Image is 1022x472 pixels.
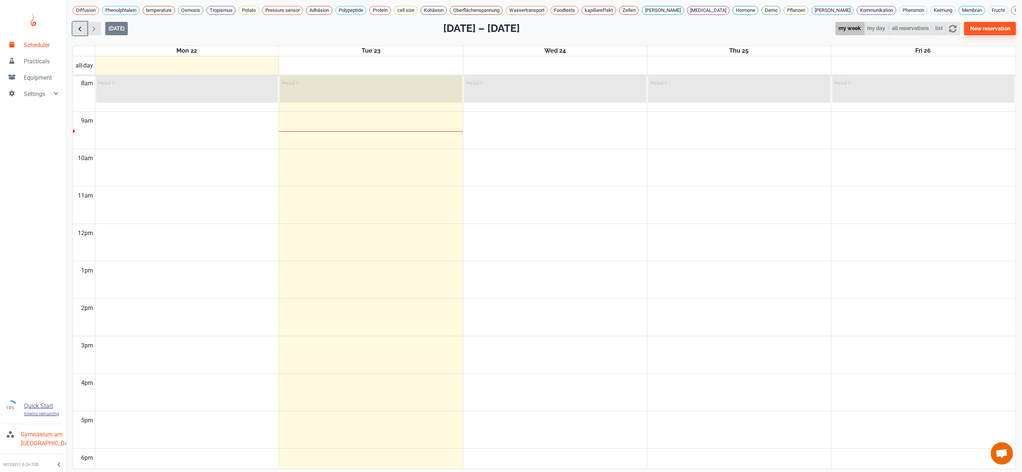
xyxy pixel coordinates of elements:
div: Frucht [988,6,1008,15]
div: 11am [77,187,95,205]
span: [PERSON_NAME] [812,7,853,14]
div: [PERSON_NAME] [642,6,684,15]
a: September 24, 2025 [543,46,567,56]
div: [MEDICAL_DATA] [687,6,730,15]
div: Pflanzen [784,6,809,15]
span: Pheromon [900,7,927,14]
button: list [932,22,946,36]
div: Osmosis [178,6,203,15]
span: Foodtests [551,7,578,14]
span: cell size [394,7,417,14]
span: Phenolphtalein [102,7,139,14]
span: temperature [143,7,175,14]
div: Kohäsion [421,6,447,15]
div: temperature [143,6,175,15]
div: Adhäsion [306,6,332,15]
h2: [DATE] – [DATE] [443,21,520,36]
div: [PERSON_NAME] [812,6,854,15]
span: Pressure sensor [262,7,303,14]
p: Period 1 [650,80,667,86]
div: Wassertransport [506,6,548,15]
span: Potato [239,7,259,14]
div: Membran [959,6,985,15]
div: 1pm [80,261,95,280]
span: [MEDICAL_DATA] [687,7,729,14]
span: Membran [959,7,985,14]
div: Protein [369,6,391,15]
button: my week [836,22,865,36]
a: September 22, 2025 [175,46,199,56]
div: Phenolphtalein [102,6,140,15]
div: 4pm [80,374,95,392]
span: all-day [74,61,95,70]
button: New reservation [964,22,1016,35]
button: refresh [946,22,960,36]
div: kapillareffekt [581,6,616,15]
div: Diffusion [73,6,99,15]
span: Keimung [931,7,955,14]
button: Previous week [73,22,87,36]
p: Period 1 [98,80,115,86]
div: Pressure sensor [262,6,303,15]
div: 10am [77,149,95,168]
div: Hormone [733,6,759,15]
span: Diffusion [73,7,99,14]
span: Pflanzen [784,7,808,14]
div: 5pm [80,411,95,430]
p: Period 1 [466,80,483,86]
span: Osmosis [178,7,203,14]
div: Demo [761,6,781,15]
span: [PERSON_NAME] [642,7,684,14]
a: September 23, 2025 [360,46,382,56]
span: Demo [762,7,780,14]
span: Adhäsion [306,7,332,14]
span: Tropismus [207,7,235,14]
a: September 25, 2025 [728,46,750,56]
div: Kommunikation [857,6,896,15]
div: 3pm [80,336,95,355]
span: Polypeptide [336,7,366,14]
div: 2pm [80,299,95,317]
div: Polypeptide [335,6,366,15]
div: Chat öffnen [991,442,1013,465]
span: kapillareffekt [582,7,616,14]
p: Period 1 [834,80,851,86]
div: 9am [80,112,95,130]
div: 6pm [80,449,95,467]
span: Zellen [620,7,638,14]
span: Frucht [989,7,1008,14]
div: 8am [80,74,95,93]
div: Oberflächenspannung [450,6,503,15]
button: [DATE] [105,22,128,35]
div: Pheromon [899,6,928,15]
div: cell size [394,6,418,15]
button: all reservations [889,22,932,36]
a: September 26, 2025 [914,46,933,56]
span: Oberflächenspannung [450,7,502,14]
div: Foodtests [551,6,578,15]
span: Kommunikation [857,7,896,14]
div: Tropismus [206,6,236,15]
button: Next week [87,22,101,36]
p: Period 1 [282,80,299,86]
span: Hormone [733,7,758,14]
div: 12pm [77,224,95,242]
div: Zellen [619,6,639,15]
div: Keimung [930,6,956,15]
span: Wassertransport [506,7,547,14]
button: my day [864,22,889,36]
div: Potato [239,6,259,15]
span: Protein [370,7,391,14]
span: Kohäsion [421,7,447,14]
